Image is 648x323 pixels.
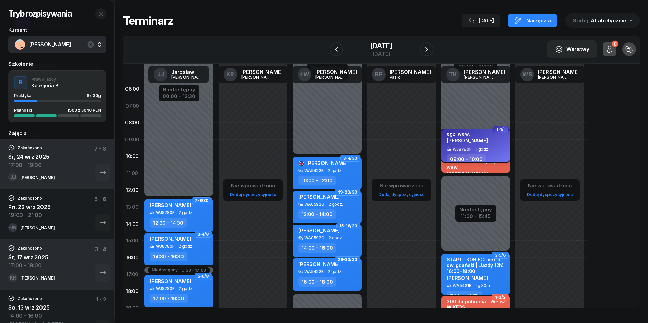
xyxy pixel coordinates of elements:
[495,297,506,298] span: 1-2/2
[447,154,486,164] div: 09:00 - 10:00
[123,283,142,300] div: 18:00
[150,294,188,303] div: 17:00 - 19:00
[8,8,72,19] h2: Tryb rozpisywania
[453,283,471,288] div: WA5421E
[547,40,597,58] button: Warstwy
[495,255,506,256] span: 3-5/6
[152,268,206,272] button: Niedostępny16:30 - 17:00
[8,261,48,269] div: 17:00 - 19:00
[370,51,392,56] div: [DATE]
[524,181,575,190] div: Nie wprowadzono
[14,93,31,98] span: Praktyka
[538,69,580,75] div: [PERSON_NAME]
[150,218,187,228] div: 12:30 - 14:30
[376,190,427,198] a: Dodaj dyspozycyjność
[20,175,55,180] div: [PERSON_NAME]
[94,195,106,223] div: 5 - 6
[8,195,51,211] div: Pn, 22 wrz 2025
[447,275,488,281] span: [PERSON_NAME]
[123,232,142,249] div: 15:00
[447,137,488,144] span: [PERSON_NAME]
[447,291,482,300] div: 15:45 - 18:15
[453,147,472,151] div: WJ8780F
[464,69,505,75] div: [PERSON_NAME]
[315,69,357,75] div: [PERSON_NAME]
[67,108,101,112] div: 1500 z 5040 PLN
[298,243,336,253] div: 14:00 - 16:00
[459,206,492,221] button: Niedostępny11:00 - 15:45
[298,160,348,166] span: [PERSON_NAME]
[515,66,585,83] a: WS[PERSON_NAME][PERSON_NAME]
[8,145,49,161] div: Śr, 24 wrz 2025
[298,261,340,267] span: [PERSON_NAME]
[29,40,100,49] span: [PERSON_NAME]
[150,236,191,242] span: [PERSON_NAME]
[8,70,106,122] button: BPrawo jazdyKategoria BPraktyka8z 30gPłatności1500 z 5040 PLN
[218,66,288,83] a: KR[PERSON_NAME][PERSON_NAME]
[227,190,279,198] a: Dodaj dyspozycyjność
[555,45,589,54] div: Warstwy
[8,295,63,312] div: So, 13 wrz 2025
[298,227,340,234] span: [PERSON_NAME]
[447,131,488,137] div: egz. wew.
[376,181,427,190] div: Nie wprowadzono
[329,202,343,207] span: 2 godz.
[150,278,191,284] span: [PERSON_NAME]
[447,257,506,274] div: START i KONIEC: metro dw. gdański | Jazdy (2h) 16:00-18:00
[591,17,626,24] span: Alfabetycznie
[367,66,436,83] a: RP[PERSON_NAME]Pazik
[538,75,570,79] div: [PERSON_NAME]
[123,266,142,283] div: 17:00
[123,215,142,232] div: 14:00
[304,168,324,173] div: WA5422E
[163,92,195,99] div: 00:00 - 12:30
[20,226,55,230] div: [PERSON_NAME]
[123,165,142,182] div: 11:00
[179,210,193,215] span: 2 godz.
[195,200,209,201] span: 7-8/30
[8,161,49,169] div: 17:00 - 19:00
[171,75,204,79] div: [PERSON_NAME]
[328,168,342,173] span: 2 godz.
[522,71,532,77] span: WS
[338,192,357,193] span: 19-20/30
[20,276,55,280] div: [PERSON_NAME]
[292,66,362,83] a: ŁW[PERSON_NAME][PERSON_NAME]
[8,195,42,201] div: Zakończono
[150,202,191,208] span: [PERSON_NAME]
[123,14,173,27] h1: Terminarz
[343,158,357,159] span: 3-4/30
[338,259,357,260] span: 29-30/30
[123,148,142,165] div: 10:00
[94,145,106,173] div: 7 - 8
[123,249,142,266] div: 16:00
[123,114,142,131] div: 08:00
[475,283,490,288] span: 2g 30m
[8,312,63,320] div: 14:00 - 16:00
[390,75,422,79] div: Pazik
[447,171,488,177] span: [PERSON_NAME]
[524,190,575,198] a: Dodaj dyspozycyjność
[95,245,106,273] div: 3 - 4
[227,180,279,200] button: Nie wprowadzonoDodaj dyspozycyjność
[241,69,283,75] div: [PERSON_NAME]
[459,212,492,219] div: 11:00 - 15:45
[573,16,589,25] span: Sortuj
[123,182,142,199] div: 12:00
[8,145,42,151] div: Zakończono
[123,81,142,97] div: 06:00
[508,14,557,27] button: Narzędzia
[304,202,325,206] div: WA0592G
[148,66,209,83] a: JJJarosław[PERSON_NAME]
[8,245,42,251] div: Zakończono
[370,42,392,49] div: [DATE]
[87,93,101,98] div: 8 z 30g
[603,42,616,56] button: 0
[9,225,17,230] span: ŁW
[376,180,427,200] button: Nie wprowadzonoDodaj dyspozycyjność
[526,17,551,25] span: Narzędzia
[123,199,142,215] div: 13:00
[123,131,142,148] div: 09:00
[462,14,500,27] button: [DATE]
[10,275,16,280] span: KR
